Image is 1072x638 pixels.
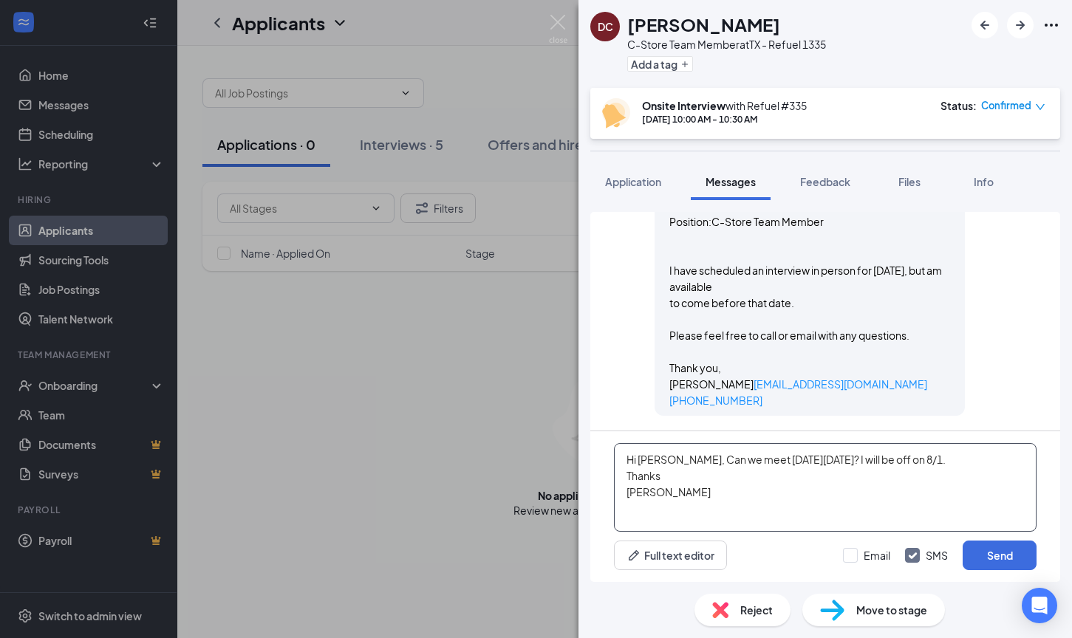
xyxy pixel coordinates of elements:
div: Open Intercom Messenger [1022,588,1057,623]
span: Application [605,175,661,188]
span: Messages [706,175,756,188]
textarea: Hi [PERSON_NAME], Can we meet [DATE][DATE]? I will be off on 8/1. Thanks [PERSON_NAME] [614,443,1037,532]
b: Onsite Interview [642,99,726,112]
span: Info [974,175,994,188]
div: DC [598,19,613,34]
svg: Pen [627,548,641,563]
div: Status : [940,98,977,113]
button: PlusAdd a tag [627,56,693,72]
span: Reject [740,602,773,618]
span: Confirmed [981,98,1031,113]
button: Full text editorPen [614,541,727,570]
button: ArrowRight [1007,12,1034,38]
span: Feedback [800,175,850,188]
span: down [1035,102,1045,112]
span: Position:C-Store Team Member I have scheduled an interview in person for [DATE], but am available... [669,215,942,407]
a: [PHONE_NUMBER] [669,394,762,407]
svg: ArrowRight [1011,16,1029,34]
div: C-Store Team Member at TX - Refuel 1335 [627,37,826,52]
button: ArrowLeftNew [972,12,998,38]
div: [DATE] 10:00 AM - 10:30 AM [642,113,807,126]
span: Move to stage [856,602,927,618]
button: Send [963,541,1037,570]
div: with Refuel #335 [642,98,807,113]
svg: ArrowLeftNew [976,16,994,34]
span: Files [898,175,921,188]
h1: [PERSON_NAME] [627,12,780,37]
a: [EMAIL_ADDRESS][DOMAIN_NAME] [754,377,927,391]
svg: Plus [680,60,689,69]
svg: Ellipses [1042,16,1060,34]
